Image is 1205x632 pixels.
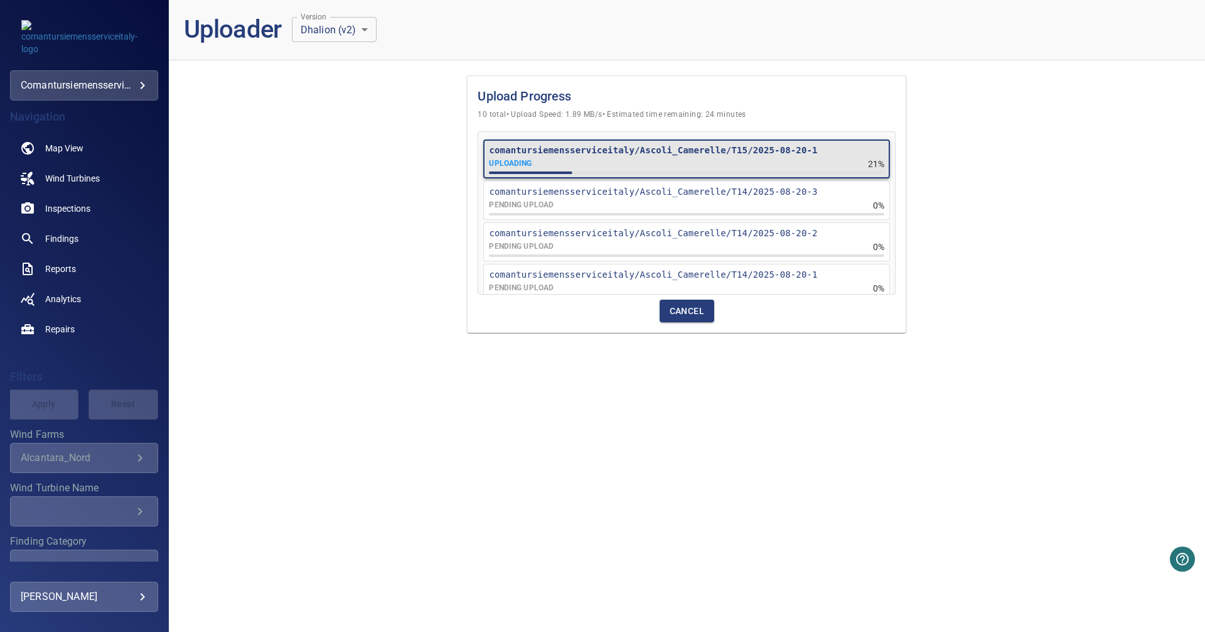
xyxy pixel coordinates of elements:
a: findings noActive [10,224,158,254]
div: The inspection files are currently being uploaded. [489,158,532,169]
a: inspections noActive [10,193,158,224]
span: Map View [45,142,83,155]
p: PENDING UPLOAD [489,241,554,252]
div: Dhalion (v2) [292,17,377,42]
div: The inspection is queued and waiting to be uploaded. [489,241,554,252]
div: Alcantara_Nord [21,452,132,464]
p: 0% [873,282,884,295]
p: comantursiemensserviceitaly/Ascoli_Camerelle/T14/2025-08-20-3 [489,185,884,198]
span: Repairs [45,323,75,335]
span: Reports [45,263,76,275]
a: reports noActive [10,254,158,284]
h1: Upload Progress [478,86,896,106]
p: 0% [873,241,884,253]
p: PENDING UPLOAD [489,283,554,293]
h4: Filters [10,371,158,383]
a: repairs noActive [10,314,158,344]
div: Finding Category [10,550,158,580]
div: comantursiemensserviceitaly [21,75,147,95]
a: map noActive [10,133,158,163]
div: comantursiemensserviceitaly [10,70,158,101]
a: analytics noActive [10,284,158,314]
p: comantursiemensserviceitaly/Ascoli_Camerelle/T15/2025-08-20-1 [489,144,884,156]
p: 0% [873,199,884,212]
div: [PERSON_NAME] [21,587,147,607]
div: The inspection is queued and waiting to be uploaded. [489,283,554,293]
div: The inspection is queued and waiting to be uploaded. [489,200,554,210]
h1: Uploader [184,15,282,45]
label: Wind Farms [10,430,158,440]
label: Finding Category [10,537,158,547]
span: 10 total • Upload Speed: 1.89 MB/s • Estimated time remaining: 24 minutes [478,109,896,121]
span: Inspections [45,202,90,215]
div: Wind Turbine Name [10,496,158,526]
p: PENDING UPLOAD [489,200,554,210]
span: Wind Turbines [45,172,100,185]
div: Wind Farms [10,443,158,473]
span: Cancel [670,303,704,319]
img: comantursiemensserviceitaly-logo [21,20,147,55]
button: Cancel [660,300,714,323]
p: UPLOADING [489,158,532,169]
p: comantursiemensserviceitaly/Ascoli_Camerelle/T14/2025-08-20-1 [489,268,884,281]
p: 21% [868,158,884,170]
p: comantursiemensserviceitaly/Ascoli_Camerelle/T14/2025-08-20-2 [489,227,884,239]
span: Findings [45,232,78,245]
a: windturbines noActive [10,163,158,193]
span: Analytics [45,293,81,305]
label: Wind Turbine Name [10,483,158,493]
h4: Navigation [10,111,158,123]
